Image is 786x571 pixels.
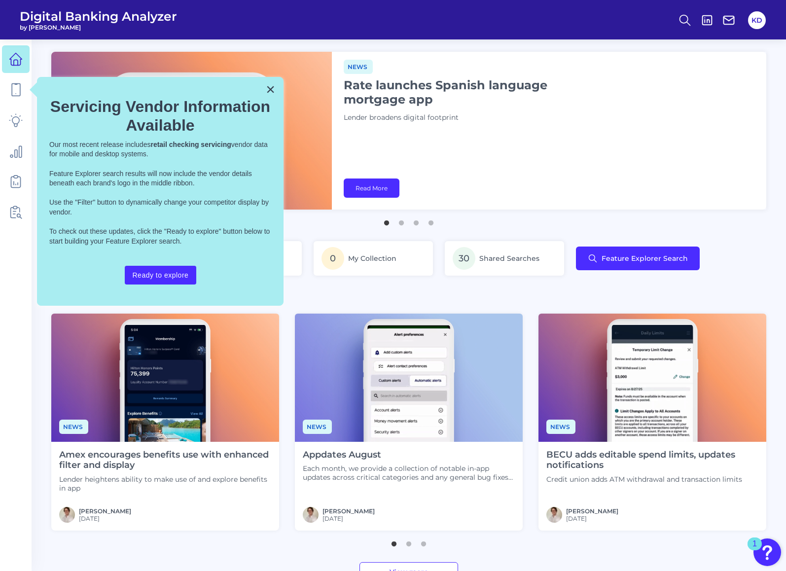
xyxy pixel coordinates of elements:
[150,141,231,148] strong: retail checking servicing
[303,420,332,434] span: News
[79,515,131,522] span: [DATE]
[426,215,436,225] button: 4
[303,464,515,482] p: Each month, we provide a collection of notable in-app updates across critical categories and any ...
[322,247,344,270] span: 0
[479,254,539,263] span: Shared Searches
[453,247,475,270] span: 30
[382,215,392,225] button: 1
[753,538,781,566] button: Open Resource Center, 1 new notification
[566,515,618,522] span: [DATE]
[49,198,271,217] p: Use the "Filter" button to dynamically change your competitor display by vendor.
[344,178,399,198] a: Read More
[49,141,150,148] span: Our most recent release includes
[20,24,177,31] span: by [PERSON_NAME]
[59,420,88,434] span: News
[546,475,758,484] p: Credit union adds ATM withdrawal and transaction limits
[322,507,375,515] a: [PERSON_NAME]
[348,254,396,263] span: My Collection
[344,78,590,107] h1: Rate launches Spanish language mortgage app
[51,52,332,210] img: bannerImg
[59,450,271,471] h4: Amex encourages benefits use with enhanced filter and display
[49,227,271,246] p: To check out these updates, click the "Ready to explore" button below to start building your Feat...
[322,515,375,522] span: [DATE]
[404,536,414,546] button: 2
[344,112,590,123] p: Lender broadens digital footprint
[303,450,515,461] h4: Appdates August
[79,507,131,515] a: [PERSON_NAME]
[546,507,562,523] img: MIchael McCaw
[344,60,373,74] span: News
[59,507,75,523] img: MIchael McCaw
[303,507,319,523] img: MIchael McCaw
[602,254,688,262] span: Feature Explorer Search
[125,266,197,285] button: Ready to explore
[51,314,279,442] img: News - Phone (4).png
[49,169,271,188] p: Feature Explorer search results will now include the vendor details beneath each brand's logo in ...
[49,97,271,135] h2: Servicing Vendor Information Available
[752,544,757,557] div: 1
[266,81,275,97] button: Close
[748,11,766,29] button: KD
[419,536,429,546] button: 3
[411,215,421,225] button: 3
[538,314,766,442] img: News - Phone (2).png
[566,507,618,515] a: [PERSON_NAME]
[546,450,758,471] h4: BECU adds editable spend limits, updates notifications
[20,9,177,24] span: Digital Banking Analyzer
[295,314,523,442] img: Appdates - Phone.png
[546,420,575,434] span: News
[59,475,271,493] p: Lender heightens ability to make use of and explore benefits in app
[389,536,399,546] button: 1
[396,215,406,225] button: 2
